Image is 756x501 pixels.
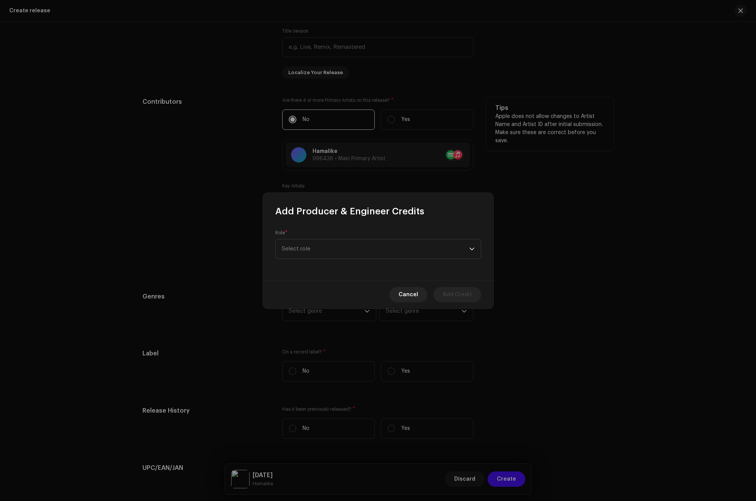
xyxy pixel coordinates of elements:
label: Role [275,230,288,236]
span: Add Producer & Engineer Credits [275,205,424,217]
span: Select role [282,239,469,259]
button: Cancel [389,287,427,302]
div: dropdown trigger [469,239,475,259]
button: Add Credit [433,287,481,302]
span: Cancel [399,287,418,302]
span: Add Credit [443,287,472,302]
